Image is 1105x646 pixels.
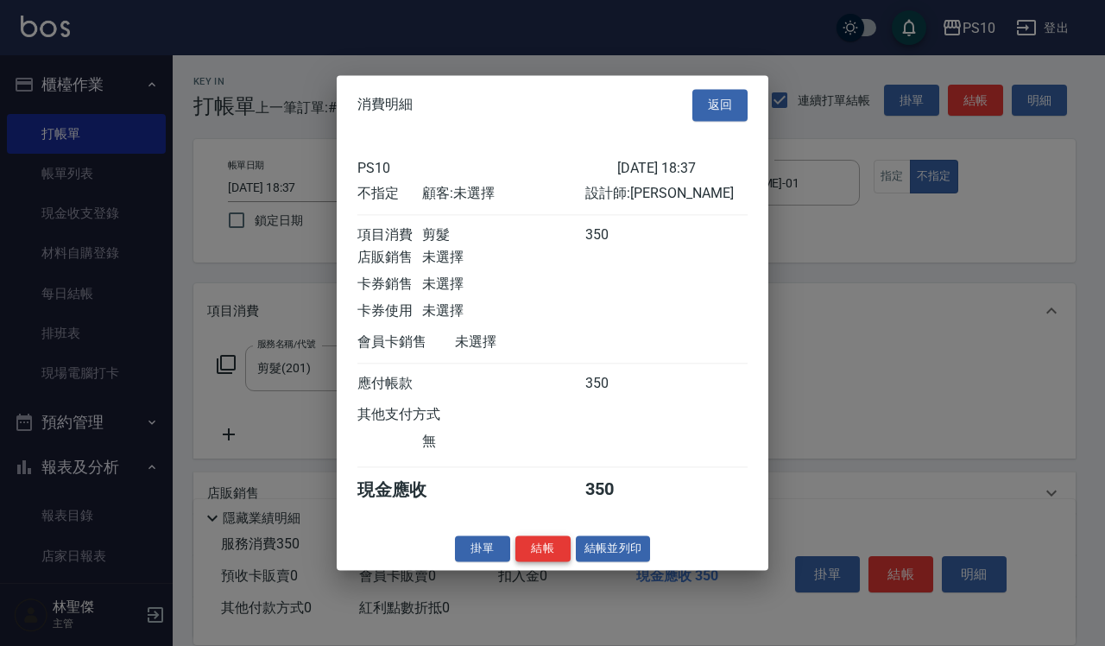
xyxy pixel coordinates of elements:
div: 其他支付方式 [357,406,488,424]
div: 應付帳款 [357,375,422,393]
div: 未選擇 [422,302,584,320]
div: 未選擇 [422,275,584,294]
div: 未選擇 [422,249,584,267]
div: 350 [585,478,650,502]
div: 剪髮 [422,226,584,244]
div: 設計師: [PERSON_NAME] [585,185,748,203]
div: 現金應收 [357,478,455,502]
div: [DATE] 18:37 [617,160,748,176]
div: 不指定 [357,185,422,203]
span: 消費明細 [357,97,413,114]
div: 卡券使用 [357,302,422,320]
div: 未選擇 [455,333,617,351]
button: 結帳 [515,535,571,562]
div: 卡券銷售 [357,275,422,294]
div: 會員卡銷售 [357,333,455,351]
div: 顧客: 未選擇 [422,185,584,203]
div: 項目消費 [357,226,422,244]
div: 350 [585,226,650,244]
div: 350 [585,375,650,393]
button: 掛單 [455,535,510,562]
div: PS10 [357,160,617,176]
button: 結帳並列印 [576,535,651,562]
button: 返回 [692,89,748,121]
div: 店販銷售 [357,249,422,267]
div: 無 [422,433,584,451]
